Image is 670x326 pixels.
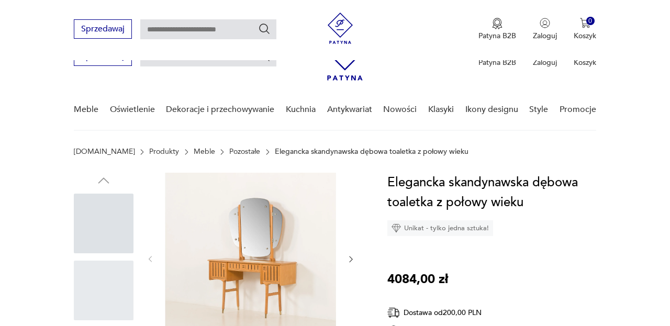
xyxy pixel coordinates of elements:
a: Sprzedawaj [74,26,132,33]
p: Elegancka skandynawska dębowa toaletka z połowy wieku [275,148,468,156]
img: Ikona dostawy [387,306,400,319]
button: Sprzedawaj [74,19,132,39]
a: Pozostałe [229,148,260,156]
a: Klasyki [428,89,454,130]
p: Zaloguj [533,31,557,41]
button: Szukaj [258,23,271,35]
p: Koszyk [574,31,596,41]
img: Ikonka użytkownika [540,18,550,28]
a: Promocje [560,89,596,130]
p: Zaloguj [533,58,557,68]
p: 4084,00 zł [387,269,448,289]
a: Ikona medaluPatyna B2B [478,18,516,41]
a: [DOMAIN_NAME] [74,148,135,156]
a: Dekoracje i przechowywanie [166,89,274,130]
img: Patyna - sklep z meblami i dekoracjami vintage [325,13,356,44]
a: Meble [194,148,215,156]
div: 0 [586,17,595,26]
a: Kuchnia [286,89,316,130]
p: Koszyk [574,58,596,68]
button: Patyna B2B [478,18,516,41]
a: Sprzedawaj [74,53,132,61]
button: Zaloguj [533,18,557,41]
button: 0Koszyk [574,18,596,41]
div: Dostawa od 200,00 PLN [387,306,513,319]
p: Patyna B2B [478,58,516,68]
a: Produkty [149,148,179,156]
a: Antykwariat [327,89,372,130]
p: Patyna B2B [478,31,516,41]
h1: Elegancka skandynawska dębowa toaletka z połowy wieku [387,173,596,212]
a: Ikony designu [465,89,518,130]
a: Style [529,89,548,130]
img: Ikona medalu [492,18,502,29]
img: Ikona koszyka [580,18,590,28]
a: Meble [74,89,98,130]
a: Oświetlenie [110,89,155,130]
div: Unikat - tylko jedna sztuka! [387,220,493,236]
img: Ikona diamentu [392,223,401,233]
a: Nowości [383,89,417,130]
